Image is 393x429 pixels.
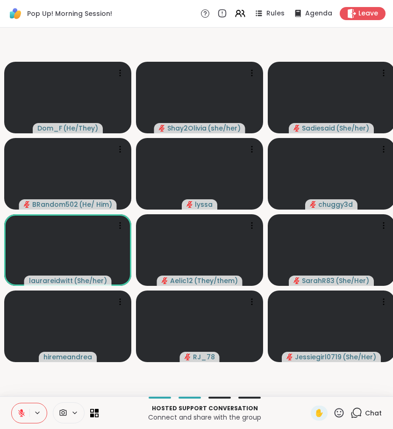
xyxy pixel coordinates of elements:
span: chuggy3d [318,200,353,209]
span: BRandom502 [32,200,78,209]
span: audio-muted [186,201,193,208]
span: audio-muted [159,125,165,131]
span: audio-muted [293,125,300,131]
span: ( She/her ) [336,124,369,133]
span: ( They/them ) [194,276,238,285]
img: ShareWell Logomark [7,6,23,22]
span: Pop Up! Morning Session! [27,9,112,18]
span: Shay2Olivia [167,124,207,133]
span: audio-muted [24,201,30,208]
span: Agenda [305,9,332,18]
span: ✋ [314,407,324,419]
span: Aelic12 [170,276,193,285]
span: lyssa [195,200,213,209]
span: audio-muted [293,277,300,284]
span: audio-muted [162,277,168,284]
span: Chat [365,408,382,418]
span: audio-muted [286,354,293,360]
span: ( He/ Him ) [79,200,112,209]
span: ( She/Her ) [343,352,376,362]
span: ( She/Her ) [336,276,369,285]
span: Dom_F [37,124,62,133]
span: ( He/They ) [63,124,98,133]
span: Jessiegirl0719 [295,352,342,362]
span: Rules [266,9,285,18]
p: Hosted support conversation [104,404,305,413]
span: audio-muted [185,354,191,360]
span: ( she/her ) [207,124,241,133]
p: Connect and share with the group [104,413,305,422]
span: laurareidwitt [29,276,73,285]
span: RJ_78 [193,352,215,362]
span: hiremeandrea [43,352,92,362]
span: Sadiesaid [302,124,335,133]
span: SarahR83 [302,276,335,285]
span: Leave [358,9,378,18]
span: ( She/her ) [74,276,107,285]
span: audio-muted [310,201,316,208]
